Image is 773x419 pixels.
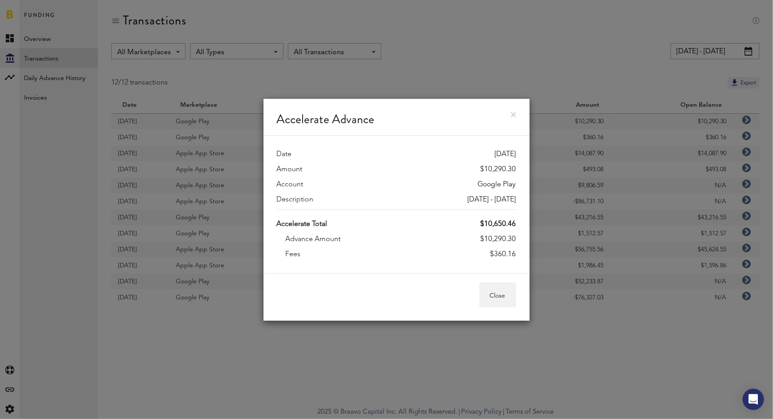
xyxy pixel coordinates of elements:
[478,179,516,190] div: Google Play
[277,164,303,175] label: Amount
[468,194,516,205] div: [DATE] - [DATE]
[479,282,516,307] button: Close
[481,234,516,245] div: $10,290.30
[490,249,516,260] div: $360.16
[481,164,516,175] div: $10,290.30
[277,149,292,160] label: Date
[743,389,764,410] div: Open Intercom Messenger
[481,219,516,230] div: $10,650.46
[277,194,314,205] label: Description
[495,149,516,160] div: [DATE]
[19,6,51,14] span: Support
[286,249,301,260] label: Fees
[277,179,304,190] label: Account
[263,99,530,136] div: Accelerate Advance
[277,219,328,230] label: Accelerate Total
[286,234,341,245] label: Advance Amount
